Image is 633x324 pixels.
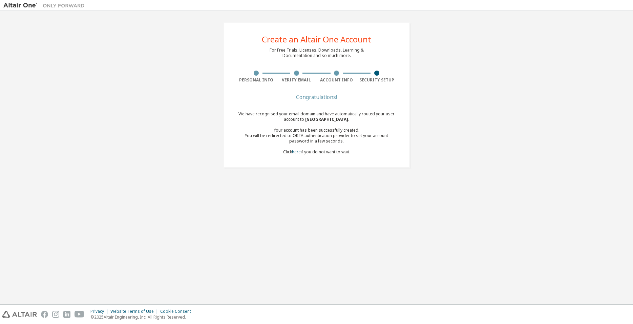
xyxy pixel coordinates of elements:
div: You will be redirected to OKTA authentication provider to set your account password in a few seco... [236,133,397,144]
div: Account Info [317,77,357,83]
a: here [292,149,301,155]
span: [GEOGRAPHIC_DATA] . [305,116,350,122]
img: linkedin.svg [63,311,70,318]
div: Create an Altair One Account [262,35,371,43]
div: Congratulations! [236,95,397,99]
div: Cookie Consent [160,309,195,314]
div: Security Setup [357,77,397,83]
div: We have recognised your email domain and have automatically routed your user account to Click if ... [236,111,397,155]
div: Your account has been successfully created. [236,128,397,133]
p: © 2025 Altair Engineering, Inc. All Rights Reserved. [90,314,195,320]
div: Personal Info [236,77,277,83]
img: facebook.svg [41,311,48,318]
img: altair_logo.svg [2,311,37,318]
img: instagram.svg [52,311,59,318]
div: Website Terms of Use [110,309,160,314]
div: For Free Trials, Licenses, Downloads, Learning & Documentation and so much more. [270,47,364,58]
img: Altair One [3,2,88,9]
div: Privacy [90,309,110,314]
div: Verify Email [276,77,317,83]
img: youtube.svg [75,311,84,318]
